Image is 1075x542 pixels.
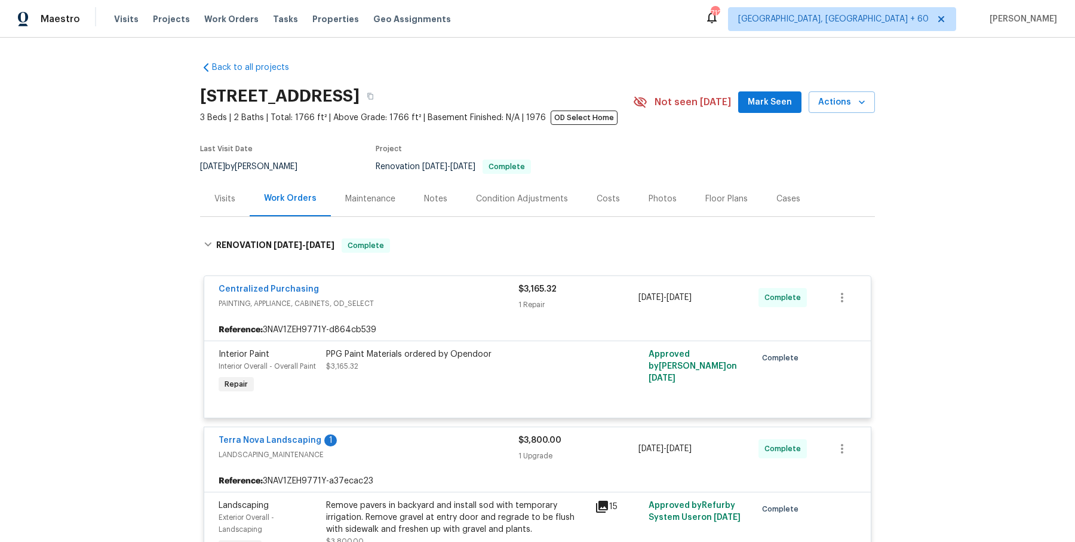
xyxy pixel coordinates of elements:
span: - [274,241,334,249]
button: Mark Seen [738,91,801,114]
div: 3NAV1ZEH9771Y-d864cb539 [204,319,871,341]
button: Actions [809,91,875,114]
span: Last Visit Date [200,145,253,152]
span: Tasks [273,15,298,23]
span: Complete [762,352,803,364]
span: [DATE] [666,445,692,453]
span: Landscaping [219,501,269,510]
div: PPG Paint Materials ordered by Opendoor [326,348,588,360]
div: RENOVATION [DATE]-[DATE]Complete [200,226,875,265]
span: Complete [764,292,806,304]
span: [DATE] [638,293,664,302]
span: - [638,443,692,455]
div: 15 [595,500,641,514]
span: Exterior Overall - Landscaping [219,514,274,533]
span: [DATE] [649,374,675,382]
span: Geo Assignments [373,13,451,25]
span: Complete [484,163,530,170]
span: Projects [153,13,190,25]
div: Photos [649,193,677,205]
span: [DATE] [714,513,741,522]
div: Visits [214,193,235,205]
span: [DATE] [306,241,334,249]
span: Not seen [DATE] [655,96,731,108]
span: Complete [764,443,806,455]
span: [PERSON_NAME] [985,13,1057,25]
span: 3 Beds | 2 Baths | Total: 1766 ft² | Above Grade: 1766 ft² | Basement Finished: N/A | 1976 [200,112,633,124]
span: Approved by Refurby System User on [649,501,741,522]
div: Work Orders [264,192,317,204]
a: Back to all projects [200,62,315,74]
span: Project [376,145,402,152]
b: Reference: [219,475,263,487]
div: Condition Adjustments [476,193,568,205]
div: Notes [424,193,447,205]
div: Floor Plans [705,193,748,205]
span: $3,165.32 [518,285,557,293]
h2: [STREET_ADDRESS] [200,90,360,102]
b: Reference: [219,324,263,336]
div: Costs [597,193,620,205]
span: Visits [114,13,139,25]
button: Copy Address [360,85,381,107]
h6: RENOVATION [216,238,334,253]
div: 1 [324,434,337,446]
span: [DATE] [666,293,692,302]
div: by [PERSON_NAME] [200,160,312,174]
span: Approved by [PERSON_NAME] on [649,350,737,382]
span: Work Orders [204,13,259,25]
a: Terra Nova Landscaping [219,436,321,445]
span: Complete [343,240,389,252]
div: Remove pavers in backyard and install sod with temporary irrigation. Remove gravel at entry door ... [326,500,588,535]
span: Mark Seen [748,95,792,110]
span: [DATE] [274,241,302,249]
span: - [638,292,692,304]
div: 712 [711,7,719,19]
span: Repair [220,378,253,390]
div: Maintenance [345,193,395,205]
span: LANDSCAPING_MAINTENANCE [219,449,518,461]
span: Renovation [376,163,531,171]
span: Properties [312,13,359,25]
span: [GEOGRAPHIC_DATA], [GEOGRAPHIC_DATA] + 60 [738,13,929,25]
div: 1 Repair [518,299,638,311]
span: $3,800.00 [518,436,561,445]
a: Centralized Purchasing [219,285,319,293]
span: $3,165.32 [326,363,358,370]
div: 1 Upgrade [518,450,638,462]
span: Interior Paint [219,350,269,359]
div: Cases [776,193,800,205]
span: - [422,163,475,171]
span: [DATE] [450,163,475,171]
span: [DATE] [422,163,447,171]
span: Maestro [41,13,80,25]
div: 3NAV1ZEH9771Y-a37ecac23 [204,470,871,492]
span: Interior Overall - Overall Paint [219,363,316,370]
span: [DATE] [200,163,225,171]
span: OD Select Home [551,111,618,125]
span: PAINTING, APPLIANCE, CABINETS, OD_SELECT [219,298,518,310]
span: Actions [818,95,865,110]
span: Complete [762,503,803,515]
span: [DATE] [638,445,664,453]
